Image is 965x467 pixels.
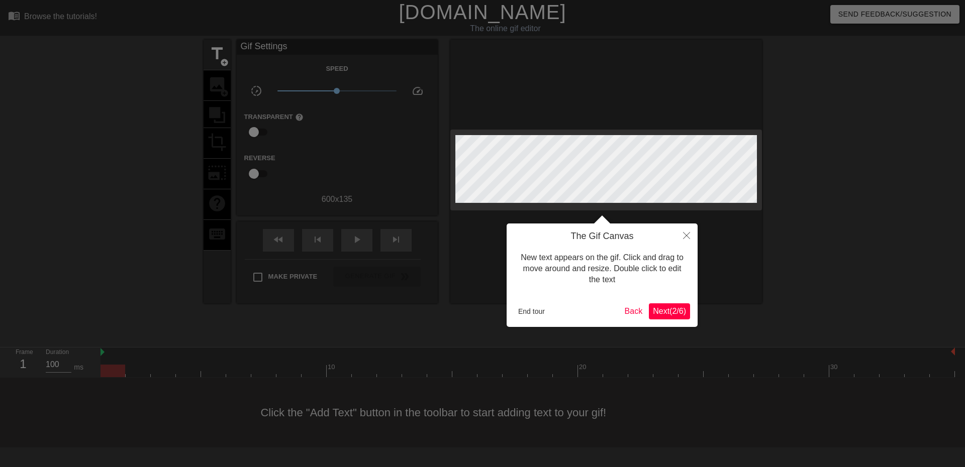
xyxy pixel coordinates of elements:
[649,303,690,319] button: Next
[514,231,690,242] h4: The Gif Canvas
[514,242,690,296] div: New text appears on the gif. Click and drag to move around and resize. Double click to edit the text
[621,303,647,319] button: Back
[653,307,686,315] span: Next ( 2 / 6 )
[514,304,549,319] button: End tour
[675,223,698,247] button: Close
